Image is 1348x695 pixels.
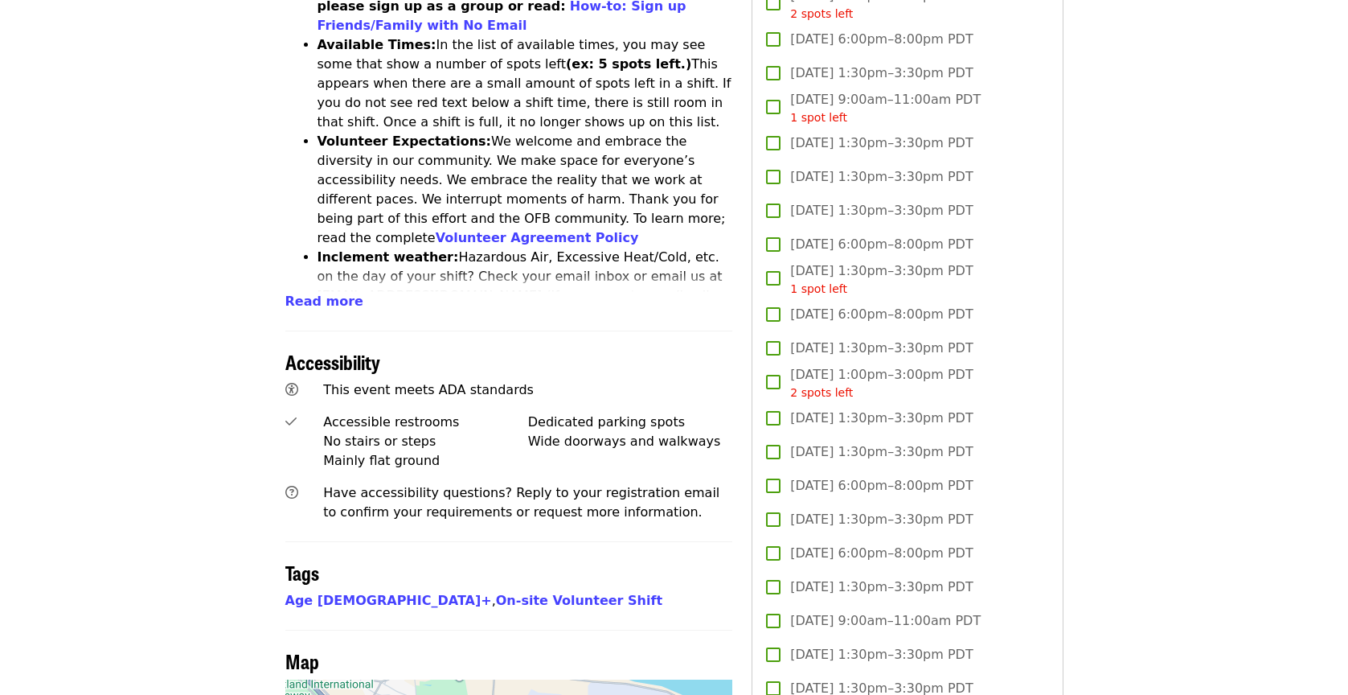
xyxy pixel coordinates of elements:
li: In the list of available times, you may see some that show a number of spots left This appears wh... [318,35,733,132]
strong: Volunteer Expectations: [318,134,492,149]
span: 1 spot left [790,282,847,295]
span: Tags [285,558,319,586]
span: [DATE] 1:30pm–3:30pm PDT [790,167,973,187]
li: We welcome and embrace the diversity in our community. We make space for everyone’s accessibility... [318,132,733,248]
span: [DATE] 9:00am–11:00am PDT [790,611,981,631]
a: On-site Volunteer Shift [496,593,662,608]
span: , [285,593,496,608]
span: Have accessibility questions? Reply to your registration email to confirm your requirements or re... [323,485,719,520]
i: universal-access icon [285,382,298,397]
span: [DATE] 1:30pm–3:30pm PDT [790,134,973,153]
i: question-circle icon [285,485,298,500]
i: check icon [285,414,297,430]
span: [DATE] 1:30pm–3:30pm PDT [790,201,973,220]
span: [DATE] 1:00pm–3:00pm PDT [790,365,973,401]
a: Volunteer Agreement Policy [436,230,639,245]
span: [DATE] 1:30pm–3:30pm PDT [790,261,973,298]
span: [DATE] 6:00pm–8:00pm PDT [790,476,973,496]
span: Read more [285,294,363,309]
span: [DATE] 1:30pm–3:30pm PDT [790,510,973,529]
div: Mainly flat ground [323,451,528,471]
span: 2 spots left [790,7,853,20]
span: This event meets ADA standards [323,382,534,397]
a: Age [DEMOGRAPHIC_DATA]+ [285,593,492,608]
span: [DATE] 1:30pm–3:30pm PDT [790,409,973,428]
span: [DATE] 6:00pm–8:00pm PDT [790,544,973,563]
div: Wide doorways and walkways [528,432,733,451]
span: 2 spots left [790,386,853,399]
span: [DATE] 9:00am–11:00am PDT [790,90,981,126]
span: [DATE] 6:00pm–8:00pm PDT [790,30,973,49]
div: Dedicated parking spots [528,413,733,432]
span: [DATE] 1:30pm–3:30pm PDT [790,442,973,462]
strong: Available Times: [318,37,436,52]
span: [DATE] 1:30pm–3:30pm PDT [790,645,973,664]
span: [DATE] 1:30pm–3:30pm PDT [790,578,973,597]
span: [DATE] 6:00pm–8:00pm PDT [790,305,973,324]
strong: Inclement weather: [318,249,459,265]
span: [DATE] 6:00pm–8:00pm PDT [790,235,973,254]
span: Map [285,647,319,675]
div: Accessible restrooms [323,413,528,432]
button: Read more [285,292,363,311]
div: No stairs or steps [323,432,528,451]
span: 1 spot left [790,111,847,124]
span: [DATE] 1:30pm–3:30pm PDT [790,339,973,358]
span: Accessibility [285,347,380,376]
span: [DATE] 1:30pm–3:30pm PDT [790,64,973,83]
strong: (ex: 5 spots left.) [566,56,691,72]
li: Hazardous Air, Excessive Heat/Cold, etc. on the day of your shift? Check your email inbox or emai... [318,248,733,344]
